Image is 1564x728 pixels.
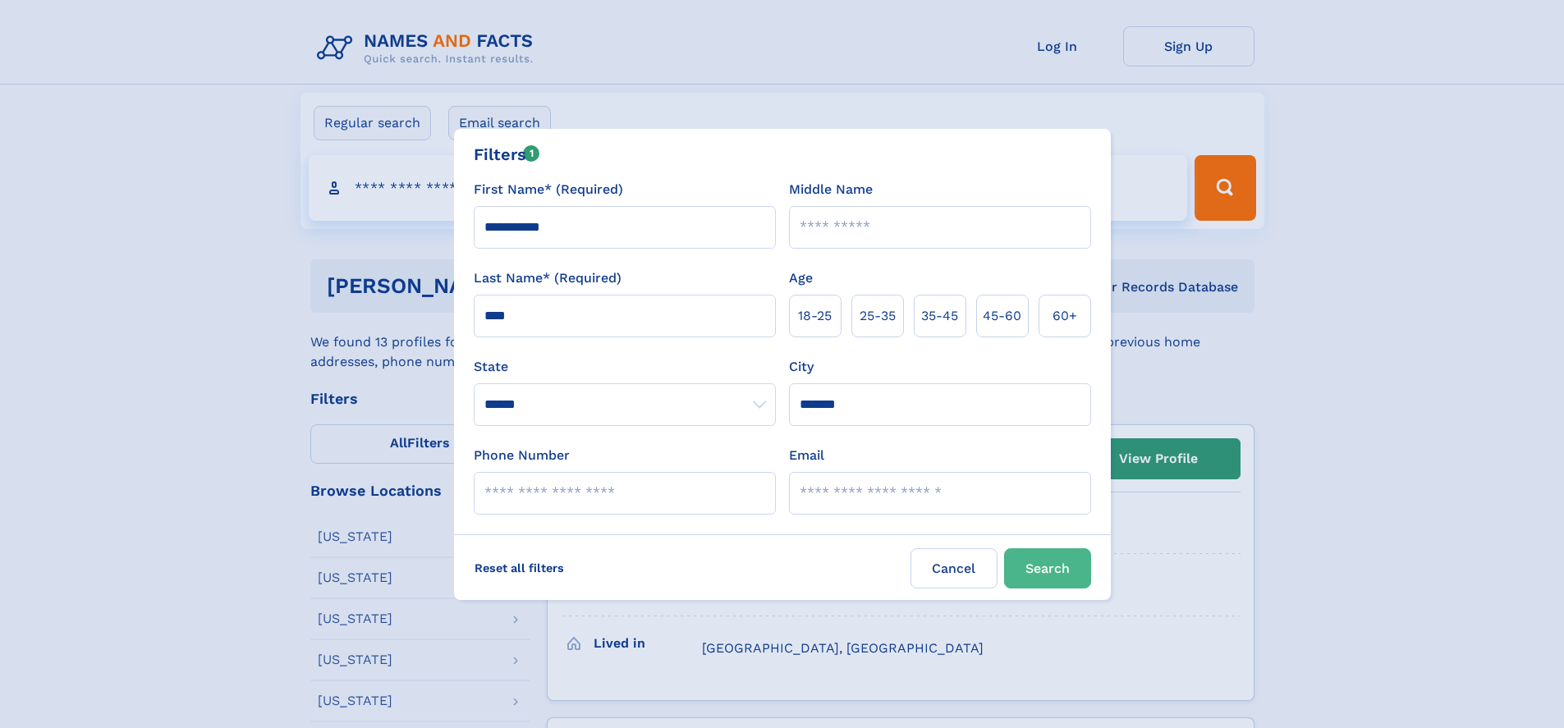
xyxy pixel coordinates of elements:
[798,306,832,326] span: 18‑25
[789,446,824,465] label: Email
[474,268,621,288] label: Last Name* (Required)
[921,306,958,326] span: 35‑45
[860,306,896,326] span: 25‑35
[789,180,873,199] label: Middle Name
[983,306,1021,326] span: 45‑60
[474,357,776,377] label: State
[474,142,540,167] div: Filters
[474,180,623,199] label: First Name* (Required)
[789,357,814,377] label: City
[1004,548,1091,588] button: Search
[789,268,813,288] label: Age
[464,548,575,588] label: Reset all filters
[910,548,998,588] label: Cancel
[474,446,570,465] label: Phone Number
[1053,306,1077,326] span: 60+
